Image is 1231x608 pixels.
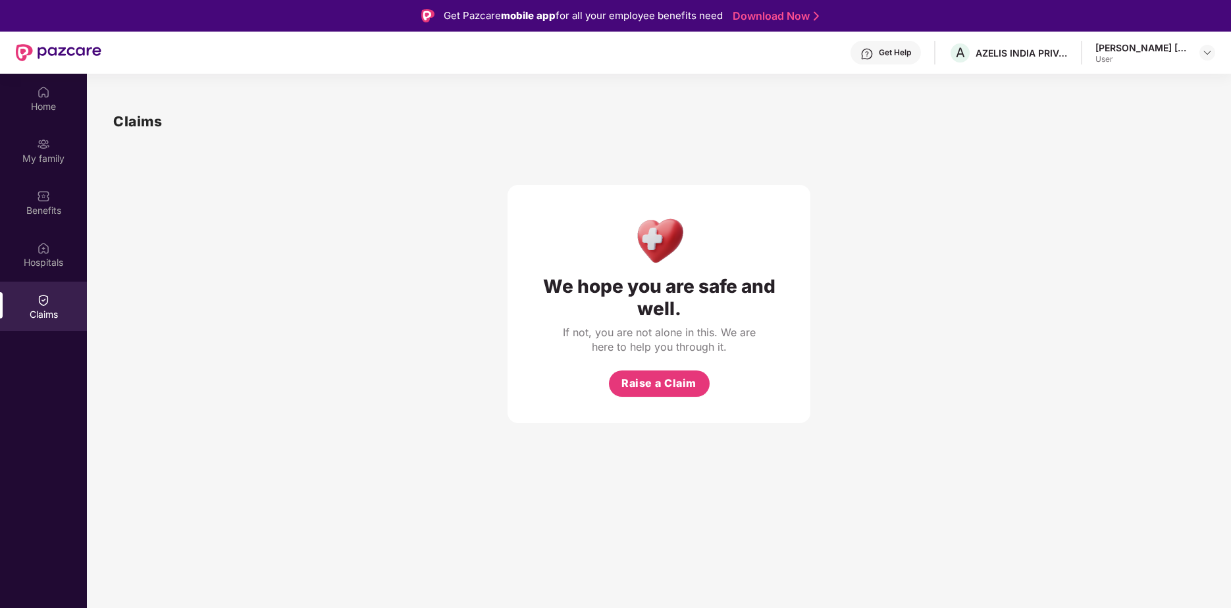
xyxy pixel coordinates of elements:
[37,86,50,99] img: svg+xml;base64,PHN2ZyBpZD0iSG9tZSIgeG1sbnM9Imh0dHA6Ly93d3cudzMub3JnLzIwMDAvc3ZnIiB3aWR0aD0iMjAiIG...
[501,9,556,22] strong: mobile app
[37,241,50,255] img: svg+xml;base64,PHN2ZyBpZD0iSG9zcGl0YWxzIiB4bWxucz0iaHR0cDovL3d3dy53My5vcmcvMjAwMC9zdmciIHdpZHRoPS...
[1095,41,1188,54] div: [PERSON_NAME] [PERSON_NAME]
[37,293,50,307] img: svg+xml;base64,PHN2ZyBpZD0iQ2xhaW0iIHhtbG5zPSJodHRwOi8vd3d3LnczLm9yZy8yMDAwL3N2ZyIgd2lkdGg9IjIwIi...
[113,111,162,132] h1: Claims
[534,275,784,320] div: We hope you are safe and well.
[1095,54,1188,64] div: User
[879,47,911,58] div: Get Help
[631,211,688,268] img: Health Care
[860,47,874,61] img: svg+xml;base64,PHN2ZyBpZD0iSGVscC0zMngzMiIgeG1sbnM9Imh0dHA6Ly93d3cudzMub3JnLzIwMDAvc3ZnIiB3aWR0aD...
[1202,47,1213,58] img: svg+xml;base64,PHN2ZyBpZD0iRHJvcGRvd24tMzJ4MzIiIHhtbG5zPSJodHRwOi8vd3d3LnczLm9yZy8yMDAwL3N2ZyIgd2...
[956,45,965,61] span: A
[16,44,101,61] img: New Pazcare Logo
[560,325,758,354] div: If not, you are not alone in this. We are here to help you through it.
[609,370,710,397] button: Raise a Claim
[733,9,815,23] a: Download Now
[444,8,723,24] div: Get Pazcare for all your employee benefits need
[37,190,50,203] img: svg+xml;base64,PHN2ZyBpZD0iQmVuZWZpdHMiIHhtbG5zPSJodHRwOi8vd3d3LnczLm9yZy8yMDAwL3N2ZyIgd2lkdGg9Ij...
[421,9,434,22] img: Logo
[814,9,819,23] img: Stroke
[976,47,1068,59] div: AZELIS INDIA PRIVATE LIMITED
[37,138,50,151] img: svg+xml;base64,PHN2ZyB3aWR0aD0iMjAiIGhlaWdodD0iMjAiIHZpZXdCb3g9IjAgMCAyMCAyMCIgZmlsbD0ibm9uZSIgeG...
[621,375,696,392] span: Raise a Claim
